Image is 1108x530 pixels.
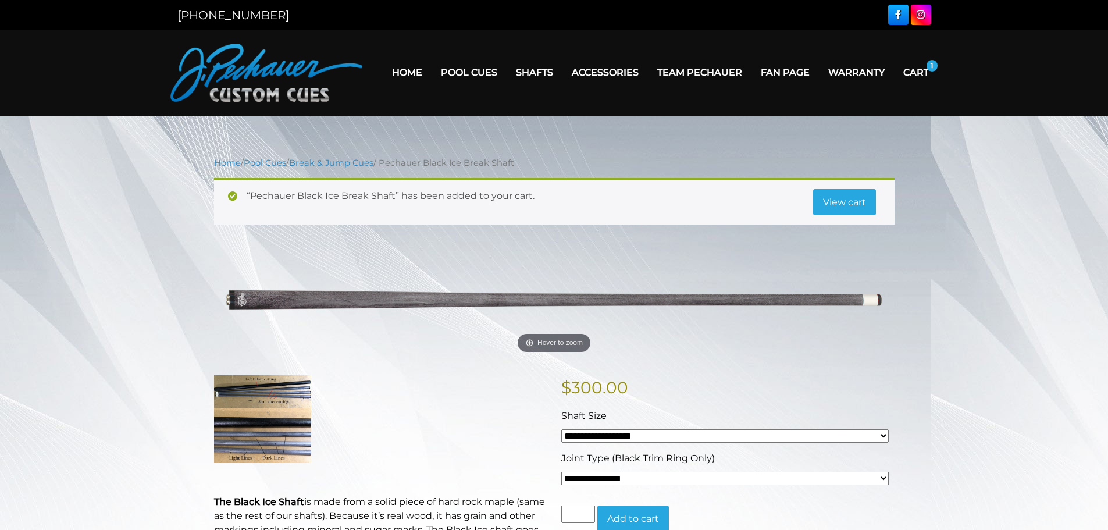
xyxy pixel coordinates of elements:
[894,58,938,87] a: Cart
[648,58,751,87] a: Team Pechauer
[383,58,432,87] a: Home
[214,156,895,169] nav: Breadcrumb
[561,378,571,397] span: $
[170,44,362,102] img: Pechauer Custom Cues
[432,58,507,87] a: Pool Cues
[507,58,562,87] a: Shafts
[214,496,304,507] strong: The Black Ice Shaft
[562,58,648,87] a: Accessories
[813,189,876,216] a: View cart
[819,58,894,87] a: Warranty
[561,506,595,523] input: Product quantity
[214,158,241,168] a: Home
[289,158,373,168] a: Break & Jump Cues
[214,243,895,357] a: Hover to zoom
[561,410,607,421] span: Shaft Size
[751,58,819,87] a: Fan Page
[214,243,895,357] img: pechauer-black-ice-break-shaft-lightened.png
[177,8,289,22] a: [PHONE_NUMBER]
[214,178,895,225] div: “Pechauer Black Ice Break Shaft” has been added to your cart.
[244,158,286,168] a: Pool Cues
[561,453,715,464] span: Joint Type (Black Trim Ring Only)
[561,378,628,397] bdi: 300.00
